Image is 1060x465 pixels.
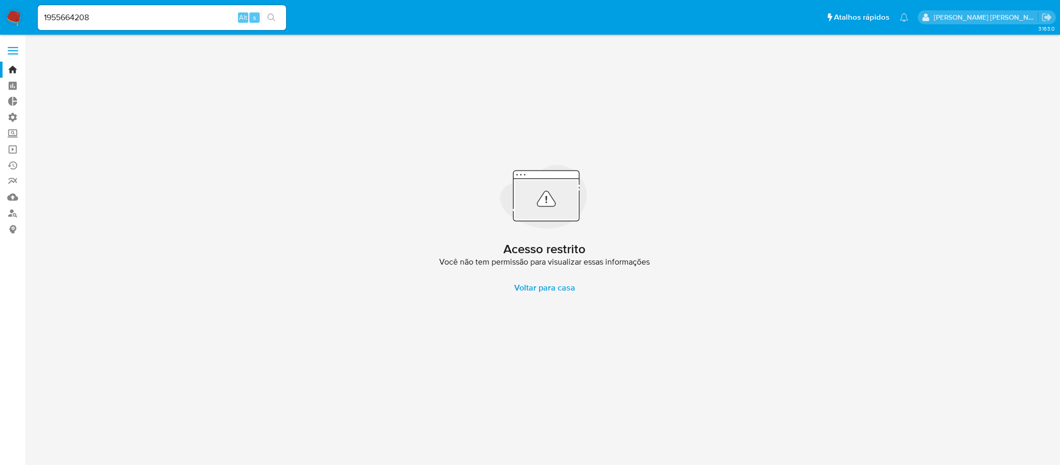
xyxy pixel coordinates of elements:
span: Você não tem permissão para visualizar essas informações [439,257,650,267]
span: Atalhos rápidos [834,12,889,23]
h2: Acesso restrito [503,241,586,257]
a: Voltar para casa [502,275,588,300]
p: sergina.neta@mercadolivre.com [934,12,1038,22]
input: Pesquise usuários ou casos... [38,11,286,24]
span: s [253,12,256,22]
a: Sair [1041,12,1052,23]
a: Notificações [900,13,908,22]
span: Alt [239,12,247,22]
span: Voltar para casa [514,275,575,300]
button: search-icon [261,10,282,25]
